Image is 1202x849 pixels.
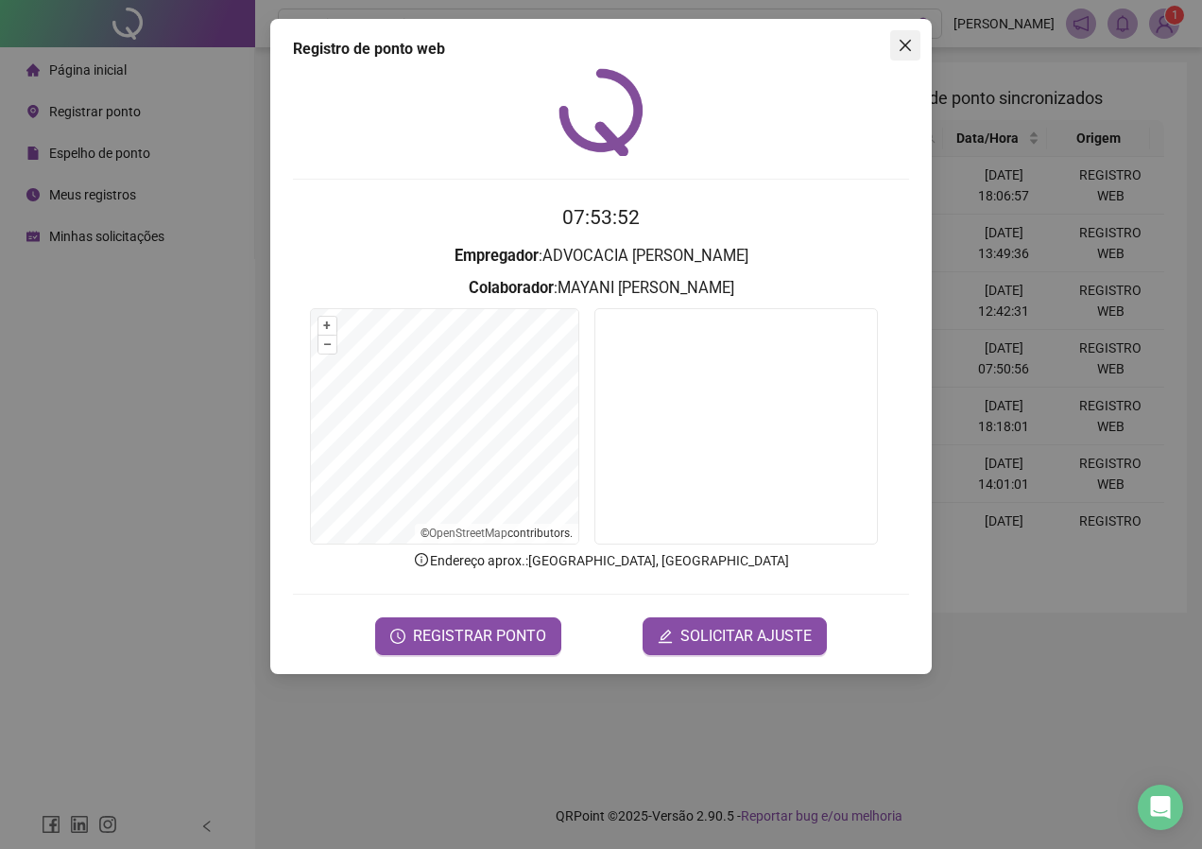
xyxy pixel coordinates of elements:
[293,276,909,301] h3: : MAYANI [PERSON_NAME]
[890,30,920,61] button: Close
[421,527,573,540] li: © contributors.
[658,629,673,644] span: edit
[429,527,507,540] a: OpenStreetMap
[562,206,640,229] time: 07:53:52
[293,38,909,61] div: Registro de ponto web
[680,625,812,648] span: SOLICITAR AJUSTE
[1138,785,1183,830] div: Open Intercom Messenger
[318,317,336,335] button: +
[293,550,909,571] p: Endereço aprox. : [GEOGRAPHIC_DATA], [GEOGRAPHIC_DATA]
[898,38,913,53] span: close
[469,279,554,297] strong: Colaborador
[413,551,430,568] span: info-circle
[455,247,539,265] strong: Empregador
[558,68,644,156] img: QRPoint
[318,336,336,354] button: –
[643,617,827,655] button: editSOLICITAR AJUSTE
[375,617,561,655] button: REGISTRAR PONTO
[293,244,909,269] h3: : ADVOCACIA [PERSON_NAME]
[390,629,405,644] span: clock-circle
[413,625,546,648] span: REGISTRAR PONTO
